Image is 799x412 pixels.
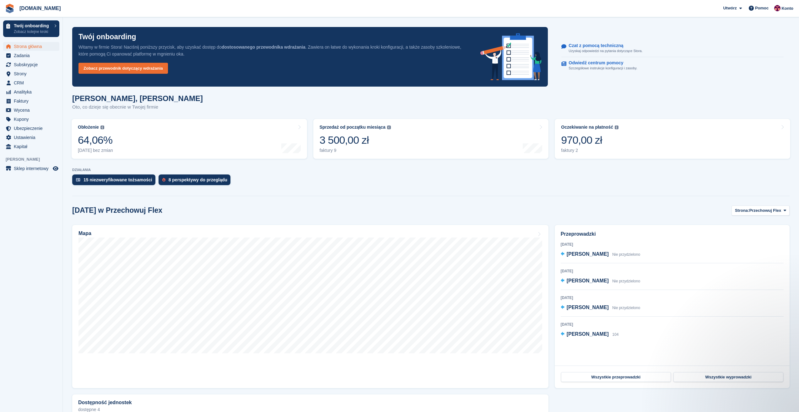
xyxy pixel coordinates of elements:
div: 15 niezweryfikowane tożsamości [84,177,152,182]
a: 8 perspektywy do przeglądu [159,174,234,188]
a: Zobacz przewodnik dotyczący wdrażania [78,63,168,74]
span: Faktury [14,97,51,105]
span: [PERSON_NAME] [567,251,609,257]
img: Mateusz Kacwin [774,5,780,11]
span: Nie przydzielono [612,279,640,283]
span: Kapitał [14,142,51,151]
p: Odwiedź centrum pomocy [569,60,632,66]
span: Zadania [14,51,51,60]
a: menu [3,51,59,60]
img: icon-info-grey-7440780725fd019a000dd9b08b2336e03edf1995a4989e88bcd33f0948082b44.svg [615,126,618,129]
a: Wszystkie wyprowadzki [673,372,783,382]
span: Strony [14,69,51,78]
p: Czat z pomocą techniczną [569,43,637,48]
p: dostępne 4 [78,407,543,412]
div: [DATE] [561,268,784,274]
a: Sprzedaż od początku miesiąca 3 500,00 zł faktury 9 [313,119,549,159]
span: Subskrypcje [14,60,51,69]
p: Twój onboarding [78,33,136,40]
h2: [DATE] w Przechowuj Flex [72,206,162,215]
a: menu [3,133,59,142]
p: Zobacz kolejne kroki [14,29,51,35]
span: Pomoc [755,5,769,11]
span: Kupony [14,115,51,124]
a: 15 niezweryfikowane tożsamości [72,174,159,188]
div: 3 500,00 zł [320,134,391,147]
span: Ustawienia [14,133,51,142]
a: menu [3,142,59,151]
a: menu [3,164,59,173]
a: menu [3,97,59,105]
p: DZIAŁANIA [72,168,790,172]
a: Czat z pomocą techniczną Uzyskaj odpowiedzi na pytania dotyczące Stora. [561,40,784,57]
img: icon-info-grey-7440780725fd019a000dd9b08b2336e03edf1995a4989e88bcd33f0948082b44.svg [387,126,391,129]
a: menu [3,60,59,69]
p: Twój onboarding [14,24,51,28]
a: [PERSON_NAME] 104 [561,330,619,339]
button: Strona: Przechowuj Flex [732,206,790,216]
span: Przechowuj Flex [749,207,781,214]
a: Twój onboarding Zobacz kolejne kroki [3,20,59,37]
a: Podgląd sklepu [52,165,59,172]
img: prospect-51fa495bee0391a8d652442698ab0144808aea92771e9ea1ae160a38d050c398.svg [162,178,165,182]
strong: dostosowanego przewodnika wdrażania [222,45,305,50]
span: [PERSON_NAME] [567,331,609,337]
div: [DATE] [561,295,784,301]
a: Oczekiwanie na płatność 970,00 zł faktury 2 [555,119,790,159]
div: 970,00 zł [561,134,618,147]
span: Konto [781,5,793,12]
span: Strona główna [14,42,51,51]
p: Oto, co dzieje się obecnie w Twojej firmie [72,104,203,111]
a: [PERSON_NAME] Nie przydzielono [561,304,640,312]
a: Wszystkie przeprowadzki [561,372,671,382]
div: 8 perspektywy do przeglądu [169,177,228,182]
a: Mapa [72,225,548,388]
span: Strona: [735,207,749,214]
p: Uzyskaj odpowiedzi na pytania dotyczące Stora. [569,48,642,54]
span: [PERSON_NAME] [567,278,609,283]
img: verify_identity-adf6edd0f0f0b5bbfe63781bf79b02c33cf7c696d77639b501bdc392416b5a36.svg [76,178,80,182]
img: onboarding-info-6c161a55d2c0e0a8cae90662b2fe09162a5109e8cc188191df67fb4f79e88e88.svg [480,33,542,80]
a: menu [3,124,59,133]
a: Obłożenie 64,06% [DATE] bez zmian [72,119,307,159]
div: Oczekiwanie na płatność [561,125,613,130]
a: menu [3,115,59,124]
a: menu [3,88,59,96]
span: Wycena [14,106,51,115]
p: Szczegółowe instrukcje konfiguracji i zasoby. [569,66,637,71]
span: [PERSON_NAME] [567,305,609,310]
span: Nie przydzielono [612,306,640,310]
span: Ubezpieczenie [14,124,51,133]
div: Sprzedaż od początku miesiąca [320,125,386,130]
div: faktury 9 [320,148,391,153]
a: menu [3,42,59,51]
span: [PERSON_NAME] [6,156,62,163]
span: CRM [14,78,51,87]
span: Sklep internetowy [14,164,51,173]
div: [DATE] bez zmian [78,148,113,153]
a: menu [3,106,59,115]
a: [PERSON_NAME] Nie przydzielono [561,277,640,285]
h2: Mapa [78,231,91,236]
a: menu [3,69,59,78]
span: Utwórz [723,5,737,11]
div: [DATE] [561,322,784,327]
h2: Dostępność jednostek [78,400,132,405]
h2: Przeprowadzki [561,230,784,238]
img: icon-info-grey-7440780725fd019a000dd9b08b2336e03edf1995a4989e88bcd33f0948082b44.svg [100,126,104,129]
div: Obłożenie [78,125,99,130]
div: faktury 2 [561,148,618,153]
span: Analityka [14,88,51,96]
a: [PERSON_NAME] Nie przydzielono [561,250,640,259]
a: [DOMAIN_NAME] [17,3,63,13]
span: Nie przydzielono [612,252,640,257]
p: Witamy w firmie Stora! Naciśnij poniższy przycisk, aby uzyskać dostęp do . Zawiera on łatwe do wy... [78,44,470,57]
a: menu [3,78,59,87]
a: Odwiedź centrum pomocy Szczegółowe instrukcje konfiguracji i zasoby. [561,57,784,74]
div: 64,06% [78,134,113,147]
h1: [PERSON_NAME], [PERSON_NAME] [72,94,203,103]
div: [DATE] [561,242,784,247]
span: 104 [612,332,618,337]
img: stora-icon-8386f47178a22dfd0bd8f6a31ec36ba5ce8667c1dd55bd0f319d3a0aa187defe.svg [5,4,14,13]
